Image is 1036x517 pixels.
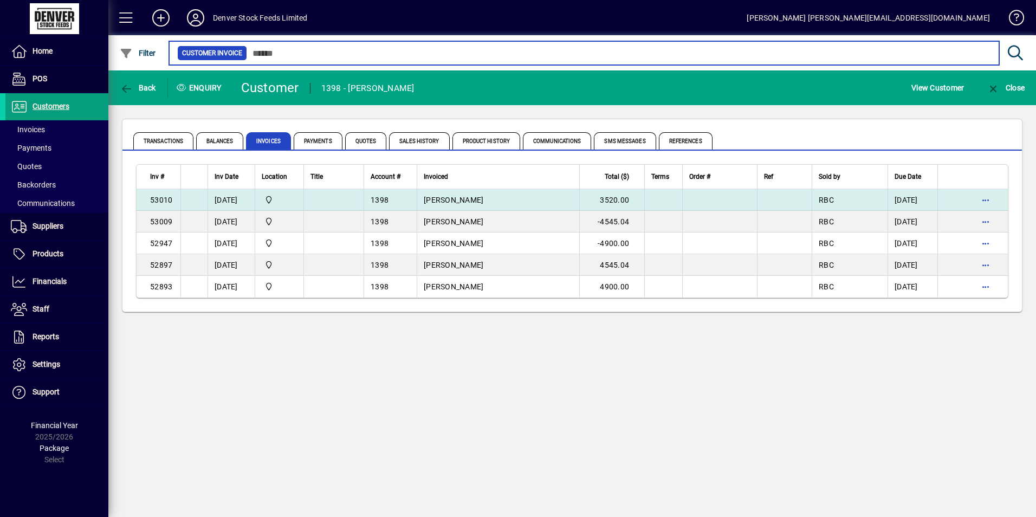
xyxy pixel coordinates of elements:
span: [PERSON_NAME] [424,239,483,248]
a: Payments [5,139,108,157]
td: 4545.04 [579,254,644,276]
span: Settings [33,360,60,369]
span: Suppliers [33,222,63,230]
button: More options [977,213,994,230]
span: 53010 [150,196,172,204]
td: [DATE] [888,232,937,254]
button: Filter [117,43,159,63]
a: Staff [5,296,108,323]
td: 3520.00 [579,189,644,211]
span: Communications [523,132,591,150]
span: Order # [689,171,710,183]
span: DENVER STOCKFEEDS LTD [262,259,297,271]
a: Reports [5,324,108,351]
a: Home [5,38,108,65]
button: More options [977,256,994,274]
span: [PERSON_NAME] [424,217,483,226]
div: [PERSON_NAME] [PERSON_NAME][EMAIL_ADDRESS][DOMAIN_NAME] [747,9,990,27]
button: Profile [178,8,213,28]
td: 4900.00 [579,276,644,298]
div: Order # [689,171,750,183]
a: Backorders [5,176,108,194]
span: SMS Messages [594,132,656,150]
span: DENVER STOCKFEEDS LTD [262,237,297,249]
span: Staff [33,305,49,313]
div: Account # [371,171,410,183]
span: References [659,132,713,150]
span: Account # [371,171,400,183]
span: RBC [819,282,834,291]
div: Denver Stock Feeds Limited [213,9,308,27]
span: POS [33,74,47,83]
td: [DATE] [888,189,937,211]
a: Quotes [5,157,108,176]
span: RBC [819,217,834,226]
span: Package [40,444,69,453]
span: Invoices [246,132,291,150]
span: RBC [819,261,834,269]
span: View Customer [911,79,964,96]
span: 1398 [371,217,388,226]
span: Financial Year [31,421,78,430]
td: -4545.04 [579,211,644,232]
td: [DATE] [208,211,255,232]
a: Communications [5,194,108,212]
app-page-header-button: Close enquiry [975,78,1036,98]
button: View Customer [909,78,967,98]
span: Home [33,47,53,55]
span: Transactions [133,132,193,150]
span: Balances [196,132,243,150]
span: Products [33,249,63,258]
span: RBC [819,239,834,248]
span: Sold by [819,171,840,183]
span: Inv Date [215,171,238,183]
div: Due Date [895,171,931,183]
span: 1398 [371,261,388,269]
span: Invoiced [424,171,448,183]
div: Ref [764,171,805,183]
div: Title [310,171,357,183]
button: Close [984,78,1027,98]
span: Back [120,83,156,92]
a: Invoices [5,120,108,139]
span: Reports [33,332,59,341]
td: [DATE] [888,211,937,232]
td: [DATE] [888,254,937,276]
div: 1398 - [PERSON_NAME] [321,80,415,97]
a: Knowledge Base [1001,2,1022,37]
button: More options [977,235,994,252]
span: Filter [120,49,156,57]
span: 1398 [371,196,388,204]
div: Sold by [819,171,881,183]
td: [DATE] [888,276,937,298]
span: Ref [764,171,773,183]
td: [DATE] [208,254,255,276]
span: 52947 [150,239,172,248]
a: Settings [5,351,108,378]
button: Add [144,8,178,28]
span: Payments [11,144,51,152]
span: Sales History [389,132,449,150]
span: Product History [452,132,521,150]
span: 52897 [150,261,172,269]
td: [DATE] [208,232,255,254]
span: Communications [11,199,75,208]
span: Payments [294,132,342,150]
span: Backorders [11,180,56,189]
a: POS [5,66,108,93]
span: Terms [651,171,669,183]
span: Total ($) [605,171,629,183]
span: 1398 [371,282,388,291]
span: Quotes [11,162,42,171]
span: Inv # [150,171,164,183]
button: More options [977,191,994,209]
a: Suppliers [5,213,108,240]
span: RBC [819,196,834,204]
span: 1398 [371,239,388,248]
span: Due Date [895,171,921,183]
app-page-header-button: Back [108,78,168,98]
span: Financials [33,277,67,286]
span: [PERSON_NAME] [424,282,483,291]
div: Inv # [150,171,174,183]
div: Enquiry [168,79,233,96]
